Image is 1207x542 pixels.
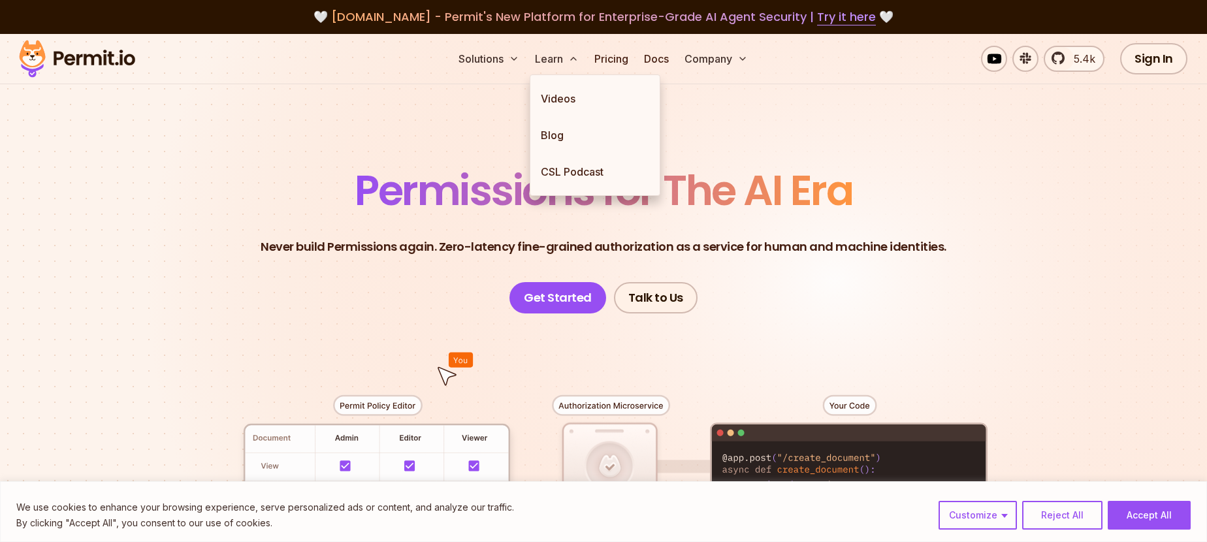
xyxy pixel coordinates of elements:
a: CSL Podcast [530,153,660,190]
a: Get Started [509,282,606,313]
a: Talk to Us [614,282,698,313]
span: 5.4k [1066,51,1095,67]
span: [DOMAIN_NAME] - Permit's New Platform for Enterprise-Grade AI Agent Security | [331,8,876,25]
p: We use cookies to enhance your browsing experience, serve personalized ads or content, and analyz... [16,500,514,515]
a: Blog [530,117,660,153]
span: Permissions for The AI Era [355,161,852,219]
a: 5.4k [1044,46,1104,72]
button: Accept All [1108,501,1191,530]
a: Sign In [1120,43,1187,74]
button: Company [679,46,753,72]
a: Docs [639,46,674,72]
button: Reject All [1022,501,1102,530]
p: Never build Permissions again. Zero-latency fine-grained authorization as a service for human and... [261,238,946,256]
button: Learn [530,46,584,72]
button: Customize [939,501,1017,530]
a: Videos [530,80,660,117]
img: Permit logo [13,37,141,81]
div: 🤍 🤍 [31,8,1176,26]
button: Solutions [453,46,524,72]
p: By clicking "Accept All", you consent to our use of cookies. [16,515,514,531]
a: Pricing [589,46,634,72]
a: Try it here [817,8,876,25]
